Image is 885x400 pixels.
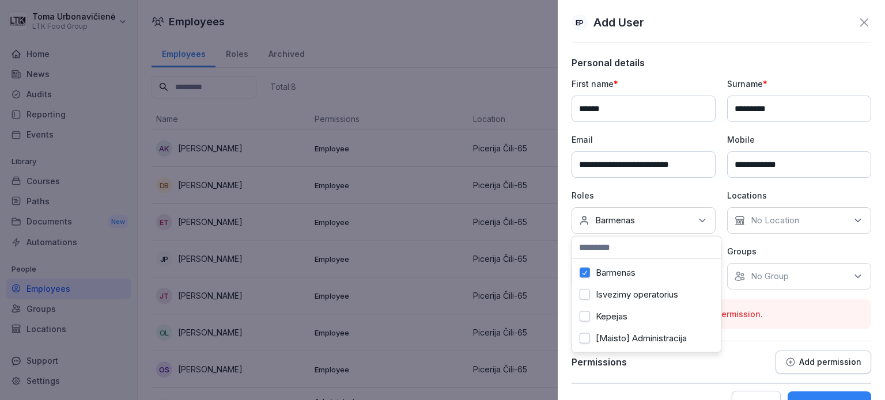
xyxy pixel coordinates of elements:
[727,189,871,201] p: Locations
[572,14,588,31] div: EP
[751,215,799,226] p: No Location
[751,271,789,282] p: No Group
[572,78,716,90] p: First name
[596,268,636,278] label: Barmenas
[581,308,862,320] p: Please select a location or add a permission.
[572,57,871,68] p: Personal details
[572,356,627,368] p: Permissions
[596,289,678,300] label: Isvezimy operatorius
[595,215,635,226] p: Barmenas
[727,78,871,90] p: Surname
[727,134,871,146] p: Mobile
[596,333,687,344] label: [Maisto] Administracija
[727,245,871,257] p: Groups
[572,134,716,146] p: Email
[799,357,861,367] p: Add permission
[572,189,716,201] p: Roles
[596,311,627,322] label: Kepejas
[593,14,644,31] p: Add User
[776,351,871,374] button: Add permission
